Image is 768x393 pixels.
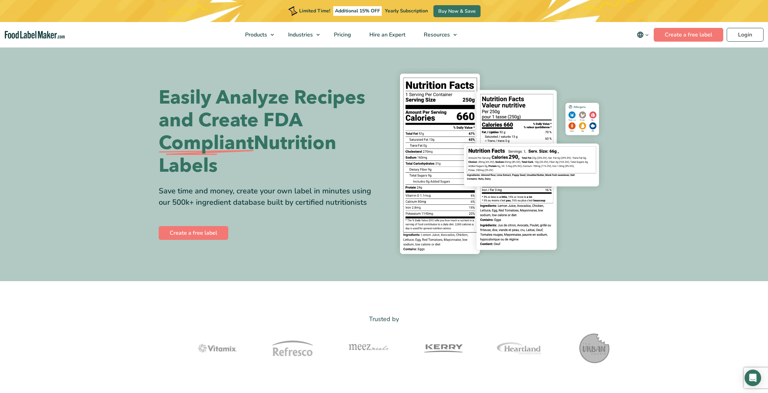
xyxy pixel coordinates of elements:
[159,86,379,177] h1: Easily Analyze Recipes and Create FDA Nutrition Labels
[727,28,764,42] a: Login
[243,31,268,39] span: Products
[332,31,352,39] span: Pricing
[325,22,359,47] a: Pricing
[654,28,723,42] a: Create a free label
[433,5,481,17] a: Buy Now & Save
[745,370,761,386] div: Open Intercom Messenger
[385,8,428,14] span: Yearly Subscription
[159,226,228,240] a: Create a free label
[422,31,451,39] span: Resources
[159,132,254,155] span: Compliant
[299,8,330,14] span: Limited Time!
[333,6,382,16] span: Additional 15% OFF
[159,314,610,324] p: Trusted by
[367,31,406,39] span: Hire an Expert
[415,22,460,47] a: Resources
[236,22,277,47] a: Products
[159,185,379,208] div: Save time and money, create your own label in minutes using our 500k+ ingredient database built b...
[360,22,413,47] a: Hire an Expert
[279,22,323,47] a: Industries
[286,31,314,39] span: Industries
